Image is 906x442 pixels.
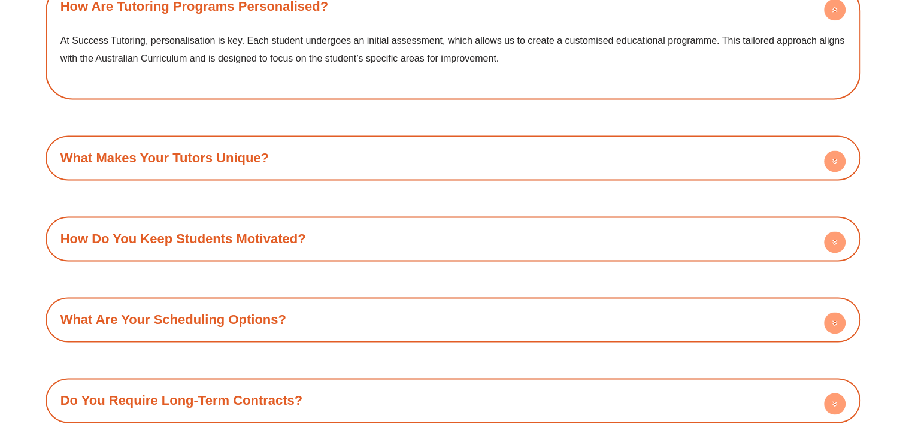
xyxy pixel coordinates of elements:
div: How Are Tutoring Programs Personalised? [51,23,855,93]
h4: What Makes Your Tutors Unique? [51,141,855,174]
h4: Do You Require Long-Term Contracts? [51,384,855,417]
h4: What Are Your Scheduling Options? [51,303,855,336]
a: What Makes Your Tutors Unique? [60,150,269,165]
iframe: Chat Widget [707,307,906,442]
a: What Are Your Scheduling Options? [60,312,286,327]
a: How Do You Keep Students Motivated? [60,231,306,246]
h4: How Do You Keep Students Motivated? [51,222,855,255]
span: At Success Tutoring, personalisation is key. Each student undergoes an initial assessment, which ... [60,35,844,63]
a: Do You Require Long-Term Contracts? [60,393,303,408]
